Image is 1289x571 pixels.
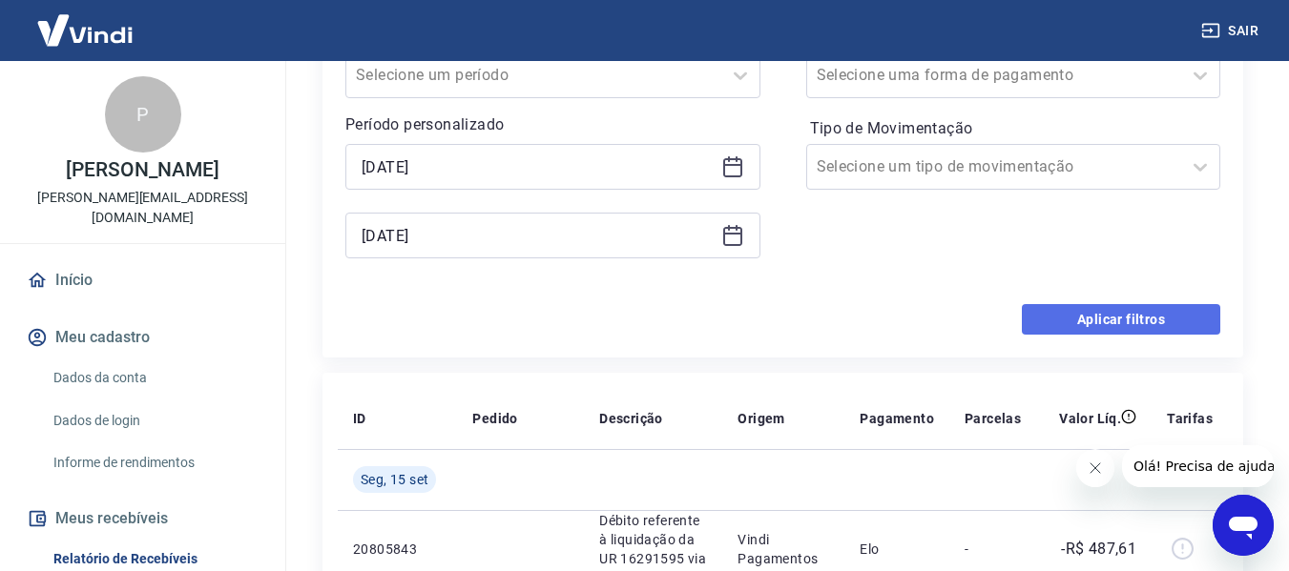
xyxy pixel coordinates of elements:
p: Pagamento [860,409,934,428]
a: Início [23,259,262,301]
p: Pedido [472,409,517,428]
iframe: Botão para abrir a janela de mensagens [1213,495,1274,556]
button: Meu cadastro [23,316,262,358]
label: Tipo de Movimentação [810,117,1217,140]
p: Parcelas [965,409,1021,428]
p: Origem [738,409,784,428]
span: Seg, 15 set [361,470,428,489]
p: [PERSON_NAME] [66,160,218,180]
p: [PERSON_NAME][EMAIL_ADDRESS][DOMAIN_NAME] [15,188,270,228]
a: Dados da conta [46,358,262,398]
p: Elo [860,540,934,559]
iframe: Fechar mensagem [1076,449,1114,487]
p: 20805843 [353,540,442,559]
a: Informe de rendimentos [46,443,262,482]
p: Período personalizado [345,113,760,136]
button: Meus recebíveis [23,498,262,540]
div: P [105,76,181,153]
p: Vindi Pagamentos [738,530,829,568]
p: ID [353,409,366,428]
p: -R$ 487,61 [1061,538,1136,561]
p: Valor Líq. [1059,409,1121,428]
p: Tarifas [1167,409,1213,428]
span: Olá! Precisa de ajuda? [11,13,160,29]
button: Aplicar filtros [1022,304,1220,335]
iframe: Mensagem da empresa [1122,445,1274,487]
button: Sair [1197,13,1266,49]
img: Vindi [23,1,147,59]
p: Descrição [599,409,663,428]
input: Data final [362,221,714,250]
p: - [965,540,1021,559]
input: Data inicial [362,153,714,181]
a: Dados de login [46,401,262,440]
